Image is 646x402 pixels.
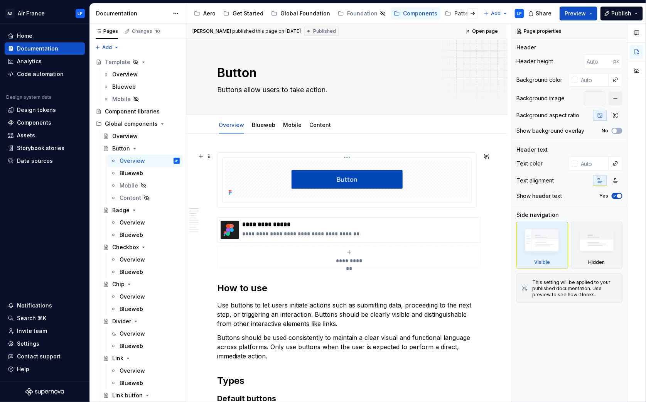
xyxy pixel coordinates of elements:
a: Design tokens [5,104,85,116]
a: Invite team [5,325,85,337]
button: Add [93,42,121,53]
div: Header height [516,57,553,65]
div: Global Foundation [280,10,330,17]
a: Badge [100,204,183,216]
div: Documentation [96,10,169,17]
a: Blueweb [107,229,183,241]
div: Overview [120,367,145,375]
div: Button [112,145,130,152]
p: px [614,58,619,64]
span: [PERSON_NAME] [192,28,231,34]
div: Divider [112,318,131,325]
div: Global components [93,118,183,130]
div: Template [105,58,130,66]
div: Contact support [17,353,61,360]
div: Chip [112,280,125,288]
a: Overview [107,253,183,266]
div: Background color [516,76,562,84]
a: Storybook stories [5,142,85,154]
div: Background aspect ratio [516,111,579,119]
a: Blueweb [107,167,183,179]
div: Side navigation [516,211,559,219]
a: Patterns [442,7,480,20]
button: Search ⌘K [5,312,85,324]
div: Storybook stories [17,144,64,152]
a: Link button [100,389,183,402]
a: Blueweb [107,340,183,352]
a: Blueweb [107,377,183,389]
div: Blueweb [120,342,143,350]
div: Invite team [17,327,47,335]
div: Blueweb [120,379,143,387]
div: Overview [216,117,247,133]
div: Link button [112,392,143,399]
div: Documentation [17,45,58,52]
input: Auto [584,54,614,68]
a: Mobile [100,93,183,105]
div: Hidden [571,222,623,269]
a: Overview [107,216,183,229]
a: OverviewLP [107,155,183,167]
div: Home [17,32,32,40]
div: AD [5,9,15,18]
div: Overview [120,219,145,226]
div: Changes [132,28,161,34]
a: Overview [100,68,183,81]
a: Documentation [5,42,85,55]
button: Help [5,363,85,375]
div: Checkbox [112,243,139,251]
span: Open page [472,28,498,34]
div: Overview [120,293,145,301]
a: Open page [462,26,501,37]
span: Publish [612,10,632,17]
span: 10 [154,28,161,34]
div: Blueweb [120,268,143,276]
span: Published [313,28,336,34]
div: Help [17,365,29,373]
div: Content [120,194,141,202]
div: Assets [17,132,35,139]
div: Components [403,10,437,17]
a: Data sources [5,155,85,167]
a: Overview [219,122,244,128]
button: ADAir FranceLP [2,5,88,22]
a: Code automation [5,68,85,80]
div: Overview [120,330,145,338]
a: Mobile [283,122,302,128]
a: Mobile [107,179,183,192]
div: LP [517,10,522,17]
button: Add [481,8,510,19]
span: Share [536,10,552,17]
a: Overview [107,365,183,377]
span: Add [491,10,501,17]
div: Hidden [589,259,605,265]
a: Aero [191,7,219,20]
a: Assets [5,129,85,142]
textarea: Button [216,64,475,82]
div: Design tokens [17,106,56,114]
a: Get Started [220,7,266,20]
a: Analytics [5,55,85,68]
img: 5bb146fa-d2de-41e8-8900-058f0dcaedca.png [221,221,239,239]
a: Template [93,56,183,68]
div: Foundation [347,10,378,17]
button: Preview [560,7,597,20]
a: Link [100,352,183,365]
div: Notifications [17,302,52,309]
div: This setting will be applied to your published documentation. Use preview to see how it looks. [532,279,617,298]
svg: Supernova Logo [25,388,64,396]
div: Air France [18,10,45,17]
button: Notifications [5,299,85,312]
div: Mobile [112,95,131,103]
div: Code automation [17,70,64,78]
div: Overview [120,157,145,165]
button: Publish [600,7,643,20]
h2: Types [217,375,477,387]
div: Show header text [516,192,562,200]
a: Overview [107,291,183,303]
a: Overview [100,130,183,142]
div: Aero [203,10,216,17]
div: Components [17,119,51,127]
h2: How to use [217,282,477,294]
